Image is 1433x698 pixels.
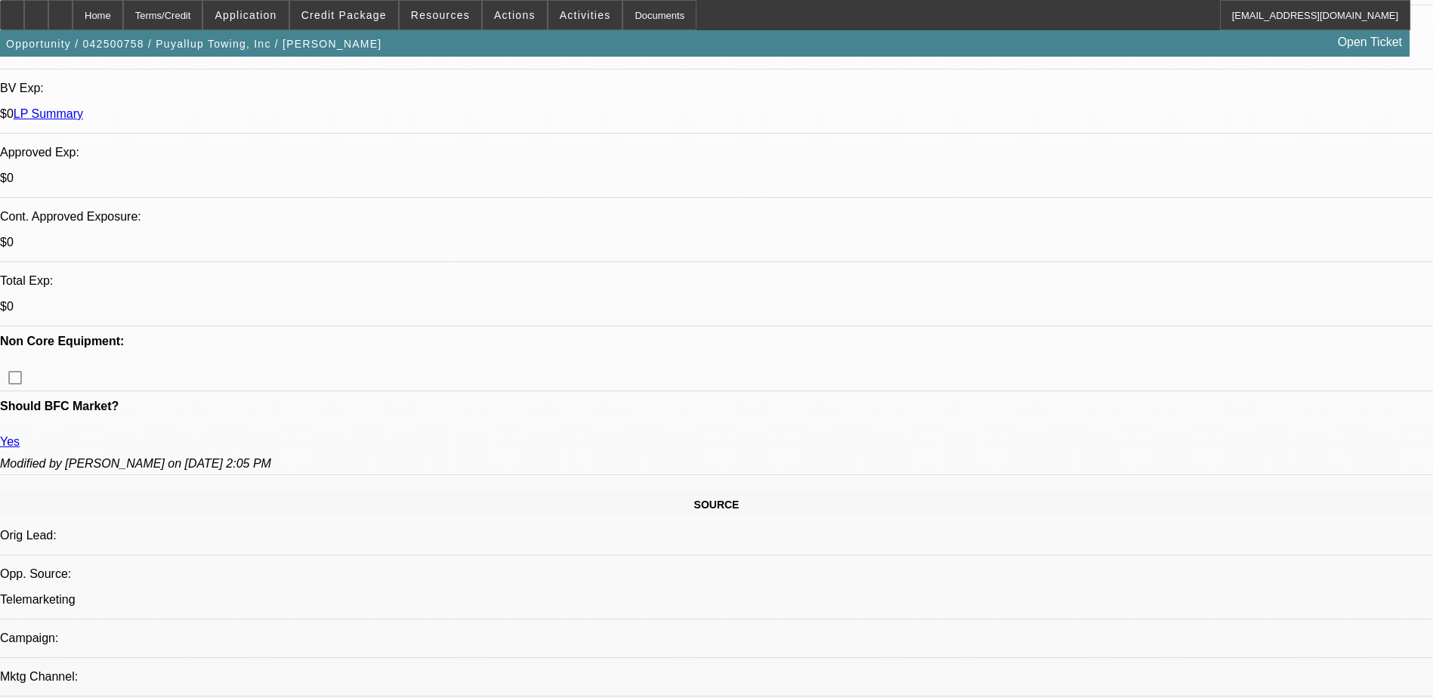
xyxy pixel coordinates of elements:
[1332,29,1408,55] a: Open Ticket
[560,9,611,21] span: Activities
[14,107,83,120] a: LP Summary
[494,9,536,21] span: Actions
[301,9,387,21] span: Credit Package
[290,1,398,29] button: Credit Package
[548,1,622,29] button: Activities
[215,9,276,21] span: Application
[203,1,288,29] button: Application
[694,499,740,511] span: SOURCE
[411,9,470,21] span: Resources
[483,1,547,29] button: Actions
[6,38,381,50] span: Opportunity / 042500758 / Puyallup Towing, Inc / [PERSON_NAME]
[400,1,481,29] button: Resources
